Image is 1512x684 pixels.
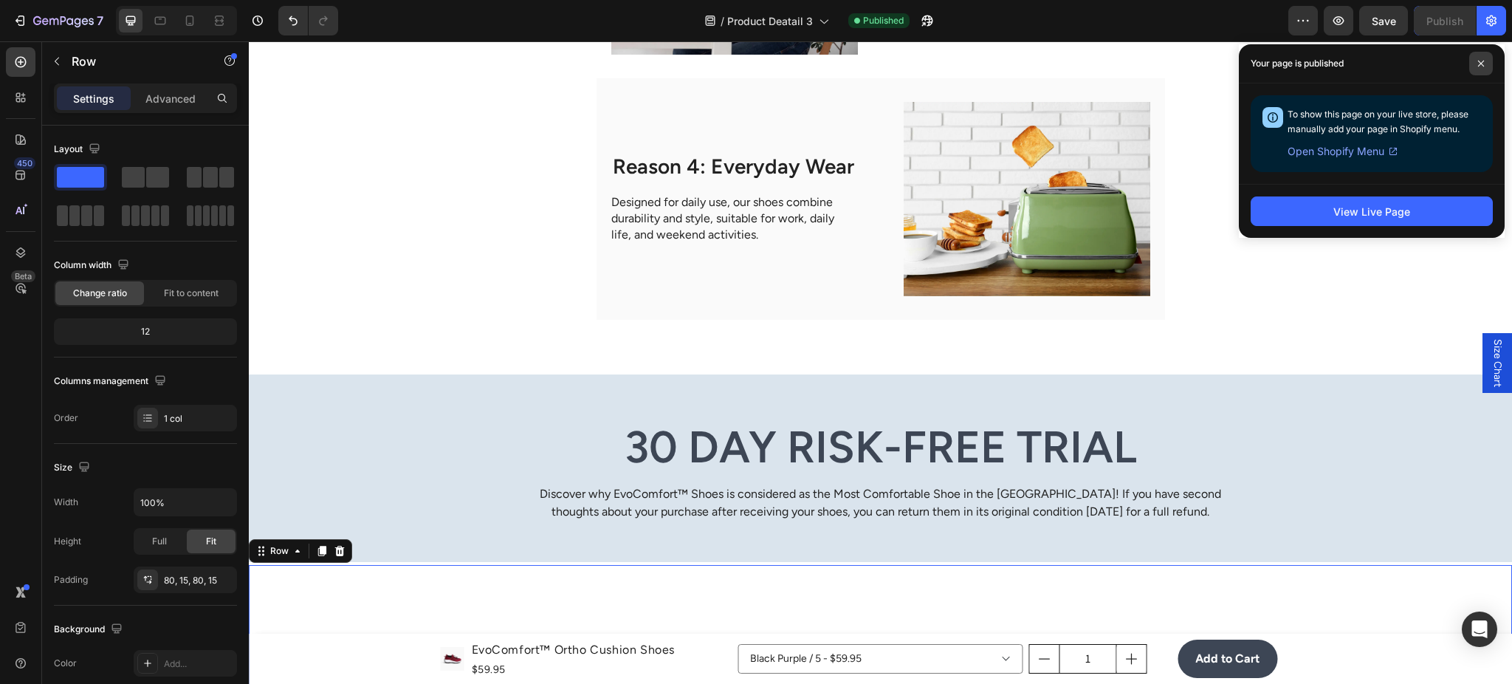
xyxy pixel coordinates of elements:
button: View Live Page [1251,196,1493,226]
div: Column width [54,256,132,276]
strong: Add to Cart [946,610,1011,624]
button: Save [1359,6,1408,35]
button: increment [868,603,898,632]
p: Your page is published [1251,56,1344,71]
div: Publish [1426,13,1463,29]
span: Change ratio [73,287,127,300]
div: Width [54,496,78,509]
div: Row [18,503,43,516]
div: Layout [54,140,103,160]
div: Columns management [54,372,169,391]
input: Auto [134,489,236,516]
span: / [721,13,724,29]
div: Background [54,620,126,640]
span: Published [863,14,904,27]
button: decrement [781,603,811,632]
h1: EvoComfort™ Ortho Cushion Shoes [221,598,428,619]
div: Size [54,458,93,478]
h2: Reason 4: Everyday Wear [362,112,609,140]
span: To show this page on your live store, please manually add your page in Shopify menu. [1288,109,1468,134]
p: 7 [97,12,103,30]
span: Full [152,535,167,548]
div: Open Intercom Messenger [1462,612,1497,647]
span: Size Chart [1241,298,1256,346]
button: 7 [6,6,110,35]
span: Open Shopify Menu [1288,143,1384,160]
iframe: Design area [249,41,1512,684]
div: Add... [164,657,233,671]
button: <p><strong>Add to Cart</strong></p> [929,598,1028,637]
p: Advanced [145,91,196,106]
div: Height [54,535,81,548]
span: Product Deatail 3 [727,13,813,29]
div: 12 [57,321,234,342]
div: 450 [14,157,35,169]
span: Fit [206,535,216,548]
button: Publish [1414,6,1476,35]
p: Settings [73,91,114,106]
div: Order [54,411,78,425]
div: Padding [54,573,88,586]
span: Save [1372,15,1396,27]
span: Fit to content [164,287,219,300]
p: Discover why EvoComfort™ Shoes is considered as the Most Comfortable Shoe in the [GEOGRAPHIC_DATA... [275,444,989,479]
input: quantity [811,603,868,632]
h2: What Our Customers Are Saying [189,583,1075,624]
div: Undo/Redo [278,6,338,35]
h2: 30 Day Risk-Free Trial [274,377,990,434]
div: 1 col [164,412,233,425]
p: Row [72,52,197,70]
div: View Live Page [1333,204,1410,219]
div: 80, 15, 80, 15 [164,574,233,587]
div: Beta [11,270,35,282]
div: Color [54,657,77,670]
p: Designed for daily use, our shoes combine durability and style, suitable for work, daily life, an... [362,153,608,202]
img: gempages_432750572815254551-ed437212-7f3d-4e87-8ecf-a5b40df64c7c.webp [655,61,901,255]
div: $59.95 [221,619,428,637]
